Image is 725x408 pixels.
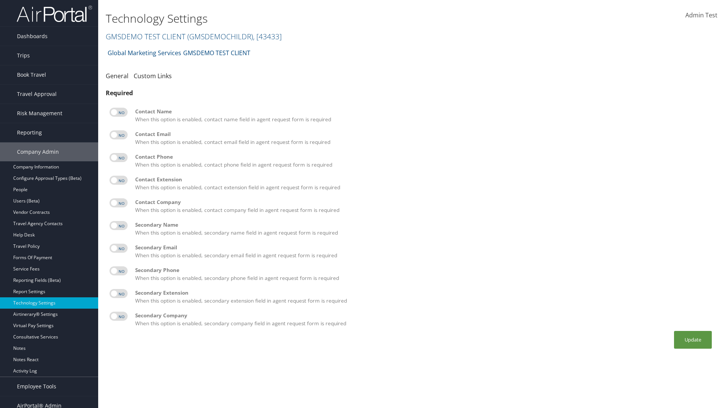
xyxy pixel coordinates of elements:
label: When this option is enabled, contact extension field in agent request form is required [135,176,714,191]
div: Contact Name [135,108,714,115]
div: Secondary Extension [135,289,714,297]
a: Global Marketing Services [108,45,181,60]
img: airportal-logo.png [17,5,92,23]
div: Contact Phone [135,153,714,161]
span: Company Admin [17,142,59,161]
span: Employee Tools [17,377,56,396]
label: When this option is enabled, secondary email field in agent request form is required [135,244,714,259]
div: Secondary Name [135,221,714,229]
label: When this option is enabled, secondary extension field in agent request form is required [135,289,714,304]
label: When this option is enabled, contact phone field in agent request form is required [135,153,714,168]
div: Required [106,88,717,97]
div: Secondary Phone [135,266,714,274]
a: General [106,72,128,80]
label: When this option is enabled, contact company field in agent request form is required [135,198,714,214]
span: , [ 43433 ] [253,31,282,42]
span: Reporting [17,123,42,142]
div: Secondary Email [135,244,714,251]
a: GMSDEMO TEST CLIENT [106,31,282,42]
span: Admin Test [685,11,717,19]
div: Contact Email [135,130,714,138]
label: When this option is enabled, secondary company field in agent request form is required [135,312,714,327]
div: Contact Extension [135,176,714,183]
div: Secondary Company [135,312,714,319]
label: When this option is enabled, secondary phone field in agent request form is required [135,266,714,282]
span: Dashboards [17,27,48,46]
a: GMSDEMO TEST CLIENT [183,45,250,60]
a: Admin Test [685,4,717,27]
span: Book Travel [17,65,46,84]
label: When this option is enabled, contact email field in agent request form is required [135,130,714,146]
button: Update [674,331,712,349]
span: Risk Management [17,104,62,123]
a: Custom Links [134,72,172,80]
div: Contact Company [135,198,714,206]
span: Trips [17,46,30,65]
span: ( GMSDEMOCHILDR ) [187,31,253,42]
h1: Technology Settings [106,11,514,26]
label: When this option is enabled, contact name field in agent request form is required [135,108,714,123]
span: Travel Approval [17,85,57,104]
label: When this option is enabled, secondary name field in agent request form is required [135,221,714,236]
